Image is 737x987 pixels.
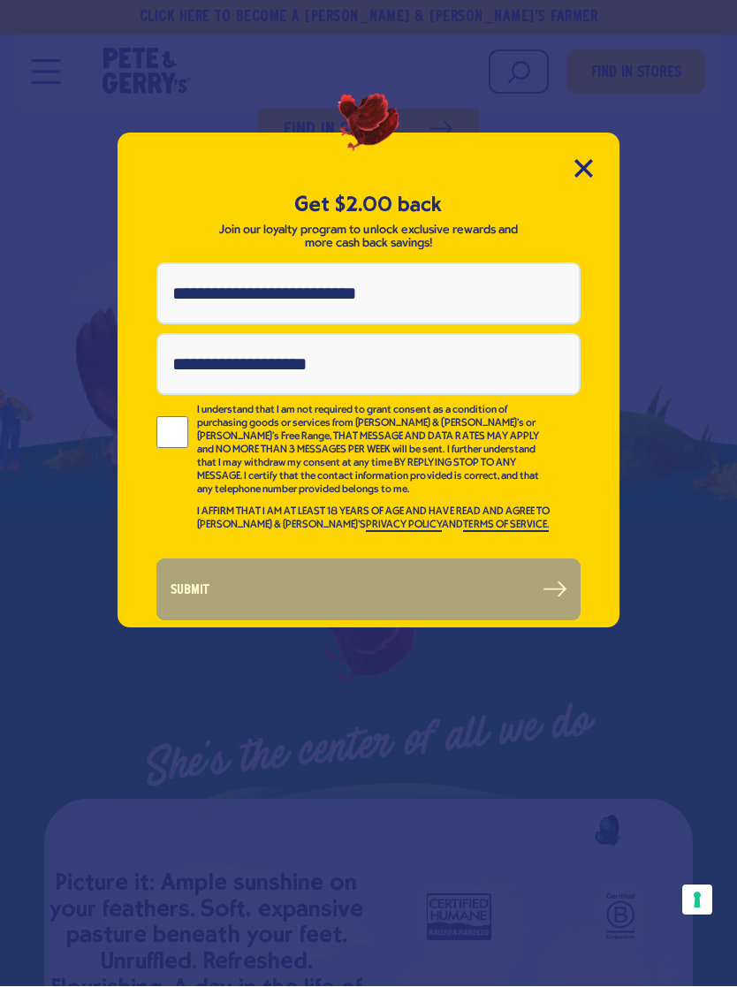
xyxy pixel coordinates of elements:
p: Join our loyalty program to unlock exclusive rewards and more cash back savings! [214,224,523,251]
button: Submit [156,559,581,621]
a: PRIVACY POLICY [366,520,442,533]
p: I understand that I am not required to grant consent as a condition of purchasing goods or servic... [197,405,556,497]
a: TERMS OF SERVICE. [463,520,548,533]
h5: Get $2.00 back [156,191,581,220]
input: I understand that I am not required to grant consent as a condition of purchasing goods or servic... [156,405,188,461]
p: I AFFIRM THAT I AM AT LEAST 18 YEARS OF AGE AND HAVE READ AND AGREE TO [PERSON_NAME] & [PERSON_NA... [197,506,556,533]
button: Close Modal [574,160,593,178]
button: Your consent preferences for tracking technologies [682,885,712,915]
